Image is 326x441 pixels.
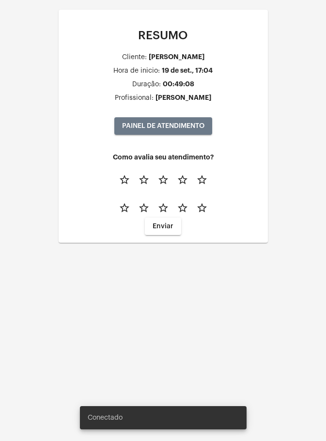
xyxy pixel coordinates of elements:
h4: Como avalia seu atendimento? [66,154,260,161]
span: PAINEL DE ATENDIMENTO [122,123,204,129]
span: Enviar [153,223,173,230]
div: [PERSON_NAME] [149,53,204,61]
mat-icon: star_border [119,174,130,186]
p: RESUMO [66,29,260,42]
div: Profissional: [115,94,154,102]
mat-icon: star_border [177,174,188,186]
mat-icon: star_border [119,202,130,214]
div: 19 de set., 17:04 [162,67,213,74]
div: Hora de inicio: [113,67,160,75]
mat-icon: star_border [177,202,188,214]
mat-icon: star_border [138,174,150,186]
button: Enviar [145,218,181,235]
button: PAINEL DE ATENDIMENTO [114,117,212,135]
mat-icon: star_border [196,202,208,214]
mat-icon: star_border [138,202,150,214]
div: Cliente: [122,54,147,61]
mat-icon: star_border [196,174,208,186]
mat-icon: star_border [157,202,169,214]
div: Duração: [132,81,161,88]
div: 00:49:08 [163,80,194,88]
mat-icon: star_border [157,174,169,186]
span: Conectado [88,413,123,423]
div: [PERSON_NAME] [155,94,211,101]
